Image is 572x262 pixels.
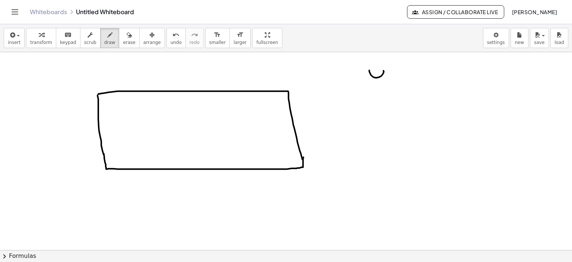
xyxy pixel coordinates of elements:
[233,40,247,45] span: larger
[483,28,509,48] button: settings
[407,5,504,19] button: Assign / Collaborate Live
[9,6,21,18] button: Toggle navigation
[123,40,135,45] span: erase
[104,40,115,45] span: draw
[550,28,568,48] button: load
[506,5,563,19] button: [PERSON_NAME]
[30,8,67,16] a: Whiteboards
[30,40,52,45] span: transform
[214,31,221,40] i: format_size
[190,40,200,45] span: redo
[171,40,182,45] span: undo
[60,40,76,45] span: keypad
[119,28,139,48] button: erase
[56,28,80,48] button: keyboardkeypad
[209,40,226,45] span: smaller
[511,28,528,48] button: new
[166,28,186,48] button: undoundo
[84,40,96,45] span: scrub
[534,40,544,45] span: save
[172,31,179,40] i: undo
[8,40,20,45] span: insert
[4,28,25,48] button: insert
[256,40,278,45] span: fullscreen
[530,28,549,48] button: save
[139,28,165,48] button: arrange
[236,31,244,40] i: format_size
[64,31,71,40] i: keyboard
[100,28,120,48] button: draw
[512,9,557,15] span: [PERSON_NAME]
[252,28,282,48] button: fullscreen
[80,28,101,48] button: scrub
[229,28,251,48] button: format_sizelarger
[554,40,564,45] span: load
[143,40,161,45] span: arrange
[191,31,198,40] i: redo
[26,28,56,48] button: transform
[205,28,230,48] button: format_sizesmaller
[413,9,498,15] span: Assign / Collaborate Live
[487,40,505,45] span: settings
[515,40,524,45] span: new
[185,28,204,48] button: redoredo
